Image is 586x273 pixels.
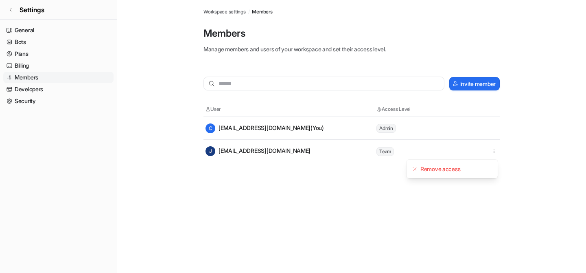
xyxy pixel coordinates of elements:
[203,45,500,53] p: Manage members and users of your workspace and set their access level.
[3,36,114,48] a: Bots
[449,77,500,90] button: Invite member
[420,165,460,173] span: Remove access
[205,105,376,113] th: User
[206,123,215,133] span: C
[206,123,324,133] div: [EMAIL_ADDRESS][DOMAIN_NAME] (You)
[3,48,114,59] a: Plans
[206,146,215,156] span: J
[206,146,310,156] div: [EMAIL_ADDRESS][DOMAIN_NAME]
[248,8,250,15] span: /
[3,60,114,71] a: Billing
[376,107,382,112] img: Access Level
[20,5,44,15] span: Settings
[3,24,114,36] a: General
[3,72,114,83] a: Members
[376,147,394,156] span: Team
[203,8,246,15] a: Workspace settings
[3,84,114,95] a: Developers
[3,95,114,107] a: Security
[203,27,500,40] p: Members
[376,124,396,133] span: Admin
[206,107,210,112] img: User
[376,105,449,113] th: Access Level
[252,8,272,15] a: Members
